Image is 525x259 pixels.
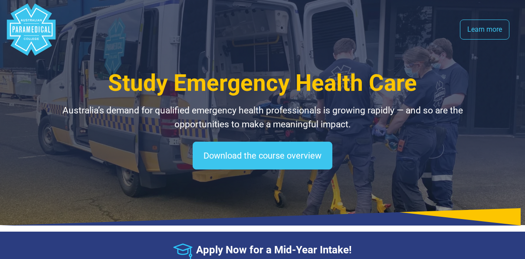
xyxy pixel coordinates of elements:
[44,104,481,131] p: Australia’s demand for qualified emergency health professionals is growing rapidly — and so are t...
[193,142,332,169] a: Download the course overview
[5,3,57,56] div: Australian Paramedical College
[196,244,352,256] strong: Apply Now for a Mid-Year Intake!
[108,70,417,96] span: Study Emergency Health Care
[460,20,509,40] a: Learn more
